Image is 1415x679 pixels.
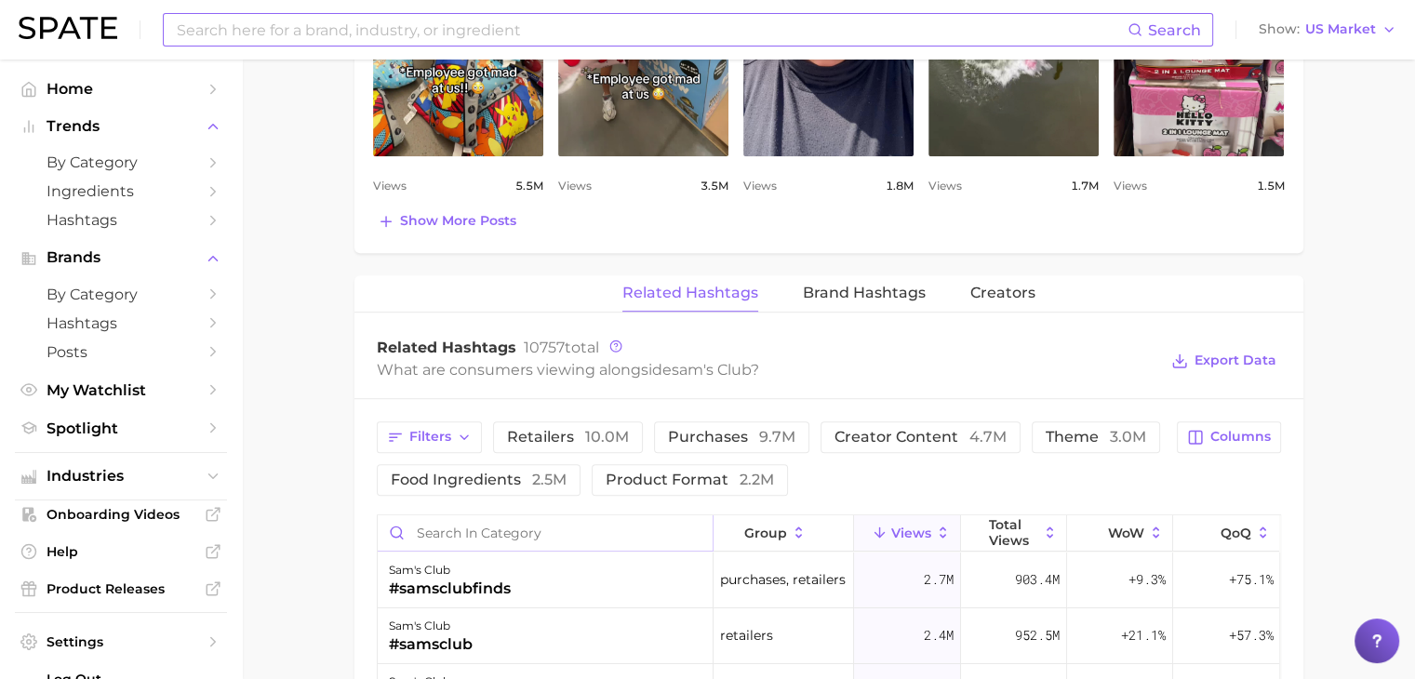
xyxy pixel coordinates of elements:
[47,381,195,399] span: My Watchlist
[15,538,227,566] a: Help
[47,580,195,597] span: Product Releases
[15,177,227,206] a: Ingredients
[378,553,1280,608] button: sam's club#samsclubfindspurchases, retailers2.7m903.4m+9.3%+75.1%
[15,628,227,656] a: Settings
[19,17,117,39] img: SPATE
[373,208,521,234] button: Show more posts
[803,285,926,301] span: Brand Hashtags
[970,285,1035,301] span: Creators
[714,515,855,552] button: group
[672,361,751,379] span: sam's club
[1256,175,1284,197] span: 1.5m
[15,244,227,272] button: Brands
[15,148,227,177] a: by Category
[886,175,914,197] span: 1.8m
[47,286,195,303] span: by Category
[378,515,713,551] input: Search in category
[1071,175,1099,197] span: 1.7m
[759,428,795,446] span: 9.7m
[47,182,195,200] span: Ingredients
[1108,526,1144,540] span: WoW
[47,633,195,650] span: Settings
[891,526,931,540] span: Views
[720,568,846,591] span: purchases, retailers
[47,543,195,560] span: Help
[1046,430,1146,445] span: theme
[928,175,962,197] span: Views
[1228,568,1273,591] span: +75.1%
[15,309,227,338] a: Hashtags
[15,74,227,103] a: Home
[15,414,227,443] a: Spotlight
[701,175,728,197] span: 3.5m
[377,357,1158,382] div: What are consumers viewing alongside ?
[15,206,227,234] a: Hashtags
[1177,421,1280,453] button: Columns
[524,339,565,356] span: 10757
[400,213,516,229] span: Show more posts
[532,471,567,488] span: 2.5m
[969,428,1007,446] span: 4.7m
[1015,568,1060,591] span: 903.4m
[389,578,511,600] div: #samsclubfinds
[15,376,227,405] a: My Watchlist
[47,80,195,98] span: Home
[606,473,774,487] span: product format
[377,421,482,453] button: Filters
[15,280,227,309] a: by Category
[1015,624,1060,646] span: 952.5m
[1167,348,1280,374] button: Export Data
[743,175,777,197] span: Views
[585,428,629,446] span: 10.0m
[1110,428,1146,446] span: 3.0m
[834,430,1007,445] span: creator content
[378,608,1280,664] button: sam's club#samsclubretailers2.4m952.5m+21.1%+57.3%
[47,343,195,361] span: Posts
[924,624,954,646] span: 2.4m
[744,526,787,540] span: group
[47,314,195,332] span: Hashtags
[47,211,195,229] span: Hashtags
[1148,21,1201,39] span: Search
[47,118,195,135] span: Trends
[15,500,227,528] a: Onboarding Videos
[389,559,511,581] div: sam's club
[622,285,758,301] span: Related Hashtags
[1067,515,1173,552] button: WoW
[377,339,516,356] span: Related Hashtags
[1228,624,1273,646] span: +57.3%
[1128,568,1166,591] span: +9.3%
[15,462,227,490] button: Industries
[47,419,195,437] span: Spotlight
[854,515,960,552] button: Views
[1195,353,1276,368] span: Export Data
[524,339,599,356] span: total
[989,517,1038,547] span: Total Views
[373,175,407,197] span: Views
[1114,175,1147,197] span: Views
[1305,24,1376,34] span: US Market
[15,338,227,366] a: Posts
[1210,429,1271,445] span: Columns
[515,175,543,197] span: 5.5m
[1173,515,1279,552] button: QoQ
[389,615,473,637] div: sam's club
[668,430,795,445] span: purchases
[47,249,195,266] span: Brands
[175,14,1128,46] input: Search here for a brand, industry, or ingredient
[15,113,227,140] button: Trends
[740,471,774,488] span: 2.2m
[15,575,227,603] a: Product Releases
[720,624,773,646] span: retailers
[391,473,567,487] span: food ingredients
[47,468,195,485] span: Industries
[409,429,451,445] span: Filters
[389,633,473,656] div: #samsclub
[924,568,954,591] span: 2.7m
[1221,526,1251,540] span: QoQ
[1259,24,1300,34] span: Show
[1121,624,1166,646] span: +21.1%
[47,153,195,171] span: by Category
[961,515,1067,552] button: Total Views
[558,175,592,197] span: Views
